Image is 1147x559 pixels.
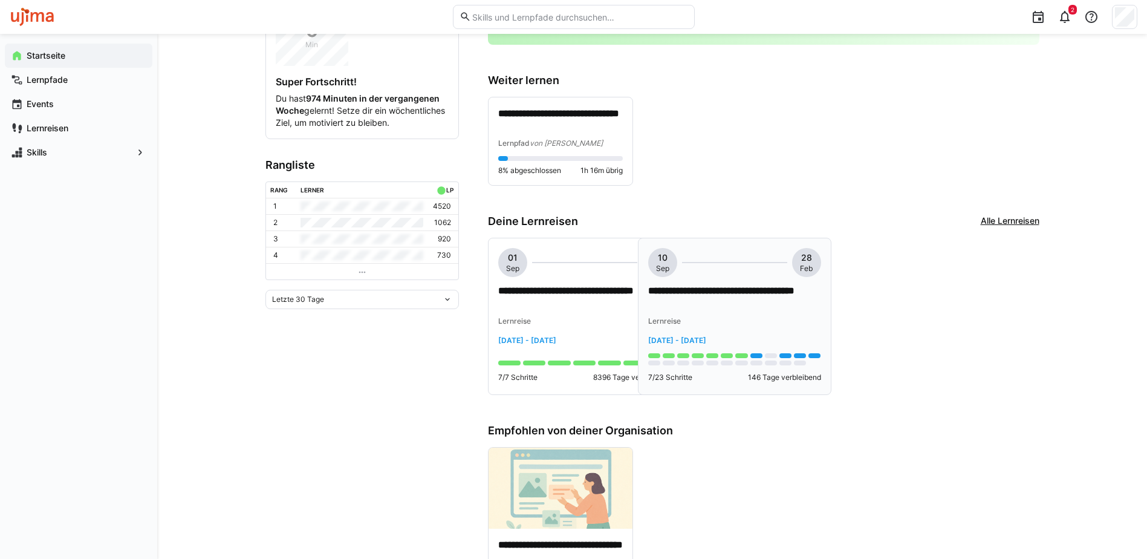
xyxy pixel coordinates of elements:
p: 8396 Tage verbleibend [593,373,671,382]
a: Alle Lernreisen [981,215,1039,228]
h3: Deine Lernreisen [488,215,578,228]
p: 7/23 Schritte [648,373,692,382]
span: Sep [656,264,669,273]
span: Letzte 30 Tage [272,295,324,304]
div: Lerner [301,186,324,194]
span: Lernpfad [498,139,530,148]
span: [DATE] - [DATE] [498,336,556,345]
span: Lernreise [498,316,531,325]
span: von [PERSON_NAME] [530,139,603,148]
p: 4520 [433,201,451,211]
span: 1h 16m übrig [580,166,623,175]
h4: Super Fortschritt! [276,76,449,88]
span: Feb [800,264,813,273]
span: Sep [506,264,519,273]
span: 8% abgeschlossen [498,166,561,175]
div: LP [446,186,453,194]
img: image [489,448,632,529]
h3: Weiter lernen [488,74,1039,87]
p: 2 [273,218,278,227]
p: 1 [273,201,277,211]
p: Du hast gelernt! Setze dir ein wöchentliches Ziel, um motiviert zu bleiben. [276,93,449,129]
p: 3 [273,234,278,244]
p: 146 Tage verbleibend [748,373,821,382]
span: 10 [658,252,668,264]
p: 1062 [434,218,451,227]
p: 730 [437,250,451,260]
strong: 974 Minuten in der vergangenen Woche [276,93,440,116]
span: 01 [508,252,518,264]
span: 2 [1071,6,1074,13]
h3: Empfohlen von deiner Organisation [488,424,1039,437]
p: 920 [438,234,451,244]
p: 4 [273,250,278,260]
input: Skills und Lernpfade durchsuchen… [471,11,687,22]
span: Lernreise [648,316,681,325]
div: Rang [270,186,288,194]
h3: Rangliste [265,159,459,172]
span: [DATE] - [DATE] [648,336,706,345]
p: 7/7 Schritte [498,373,538,382]
span: 28 [801,252,812,264]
